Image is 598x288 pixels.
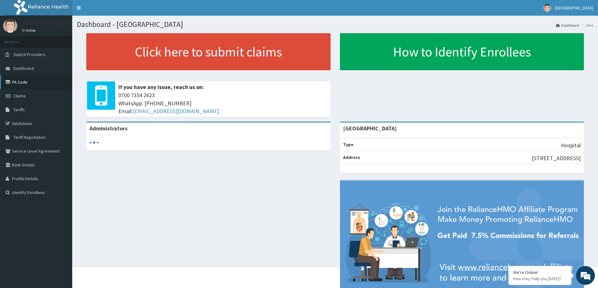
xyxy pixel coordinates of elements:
b: If you have any issue, reach us on: [118,83,204,91]
p: [STREET_ADDRESS] [532,154,581,162]
h1: Dashboard - [GEOGRAPHIC_DATA] [77,20,593,29]
span: Tariff Negotiation [13,134,46,140]
span: Tariffs [13,107,25,113]
a: Click here to submit claims [86,33,331,70]
img: User Image [543,4,551,12]
a: Dashboard [556,23,579,28]
span: [GEOGRAPHIC_DATA] [555,5,593,11]
span: Claims [13,93,26,99]
span: Dashboard [13,65,34,71]
span: Switch Providers [13,52,46,57]
b: Address [343,154,360,160]
p: [GEOGRAPHIC_DATA] [22,20,74,26]
a: Online [22,28,37,33]
b: Type [343,142,353,147]
a: [EMAIL_ADDRESS][DOMAIN_NAME] [133,107,219,115]
a: How to Identify Enrollees [340,33,584,70]
li: Here [580,23,593,28]
svg: audio-loading [89,138,99,147]
p: How may I help you today? [513,276,567,281]
p: Hospital [561,141,581,149]
strong: [GEOGRAPHIC_DATA] [343,125,397,132]
img: User Image [3,19,17,33]
b: Administrators [89,125,127,132]
div: We're Online! [513,270,567,275]
span: 0700 7354 2623 WhatsApp: [PHONE_NUMBER] Email: [118,91,327,115]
